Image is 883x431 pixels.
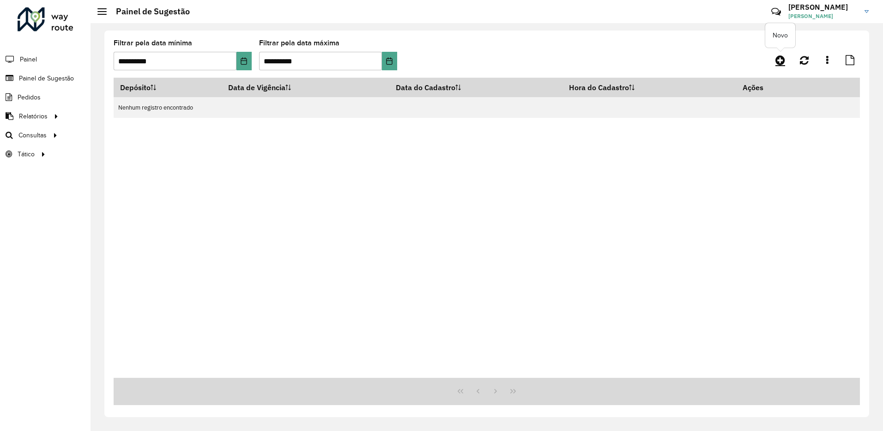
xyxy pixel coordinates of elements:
th: Data de Vigência [222,78,389,97]
span: Relatórios [19,111,48,121]
div: Novo [765,23,795,48]
button: Choose Date [236,52,252,70]
label: Filtrar pela data mínima [114,37,192,49]
span: Consultas [18,130,47,140]
h2: Painel de Sugestão [107,6,190,17]
th: Ações [737,78,792,97]
a: Contato Rápido [766,2,786,22]
span: Tático [18,149,35,159]
span: Painel [20,55,37,64]
span: [PERSON_NAME] [788,12,858,20]
span: Pedidos [18,92,41,102]
button: Choose Date [382,52,397,70]
th: Depósito [114,78,222,97]
td: Nenhum registro encontrado [114,97,860,118]
h3: [PERSON_NAME] [788,3,858,12]
th: Data do Cadastro [390,78,562,97]
th: Hora do Cadastro [562,78,737,97]
span: Painel de Sugestão [19,74,74,83]
label: Filtrar pela data máxima [259,37,339,49]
